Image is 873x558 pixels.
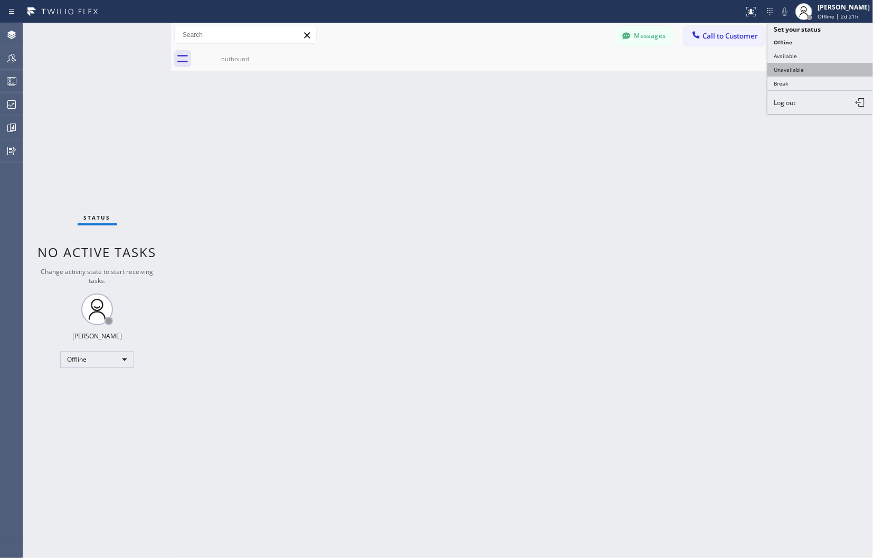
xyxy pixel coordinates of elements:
span: Offline | 2d 21h [818,13,858,20]
div: Offline [60,351,134,368]
button: Mute [777,4,792,19]
span: Call to Customer [703,31,758,41]
input: Search [175,26,316,43]
button: Call to Customer [684,26,765,46]
div: [PERSON_NAME] [818,3,870,12]
span: Change activity state to start receiving tasks. [41,267,154,285]
span: Status [84,214,111,221]
button: Messages [615,26,673,46]
div: outbound [195,55,275,63]
span: No active tasks [38,243,157,261]
div: [PERSON_NAME] [72,332,122,341]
